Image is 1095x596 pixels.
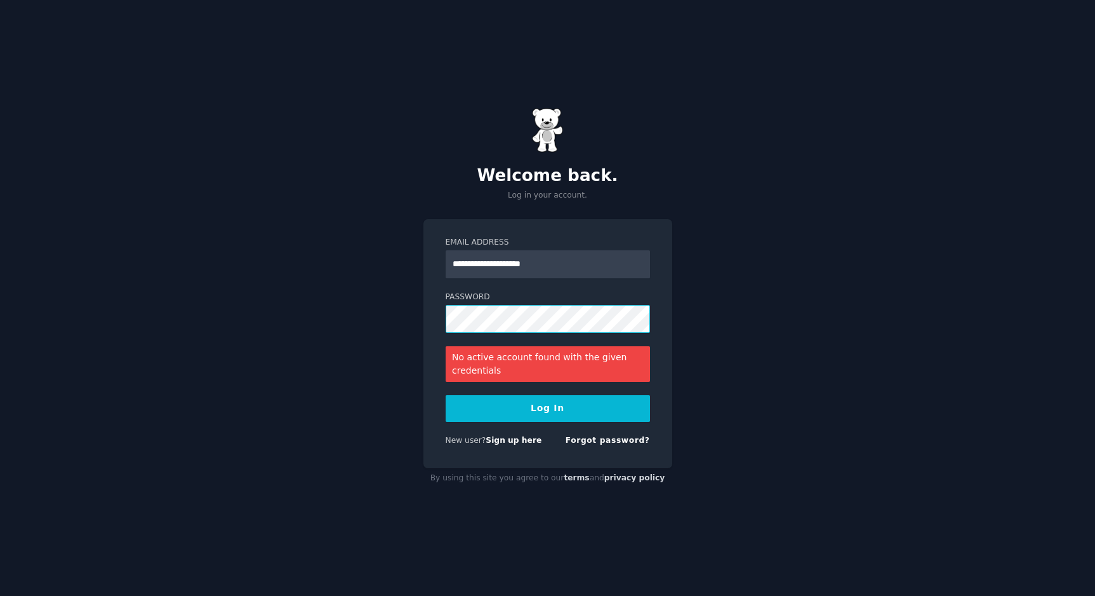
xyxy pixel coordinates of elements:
[486,436,541,445] a: Sign up here
[423,468,672,489] div: By using this site you agree to our and
[423,190,672,201] p: Log in your account.
[564,473,589,482] a: terms
[446,436,486,445] span: New user?
[446,292,650,303] label: Password
[446,395,650,422] button: Log In
[446,346,650,382] div: No active account found with the given credentials
[423,166,672,186] h2: Welcome back.
[604,473,665,482] a: privacy policy
[446,237,650,248] label: Email Address
[532,108,564,152] img: Gummy Bear
[566,436,650,445] a: Forgot password?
